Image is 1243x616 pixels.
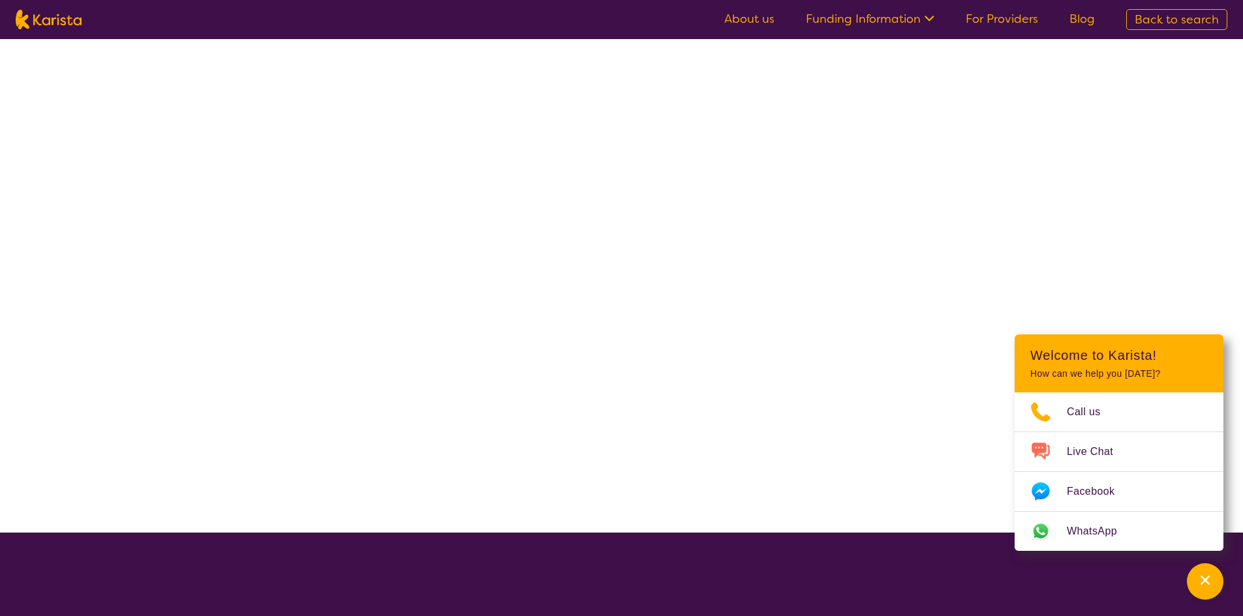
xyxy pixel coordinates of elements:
span: WhatsApp [1067,521,1133,541]
a: Blog [1069,11,1095,27]
span: Call us [1067,402,1116,422]
button: Channel Menu [1187,563,1223,600]
a: Back to search [1126,9,1227,30]
span: Back to search [1135,12,1219,27]
a: Funding Information [806,11,934,27]
span: Facebook [1067,482,1130,501]
span: Live Chat [1067,442,1129,462]
a: For Providers [966,11,1038,27]
ul: Choose channel [1015,392,1223,551]
h2: Welcome to Karista! [1030,347,1208,363]
img: Karista logo [16,10,82,29]
a: About us [724,11,775,27]
a: Web link opens in a new tab. [1015,512,1223,551]
div: Channel Menu [1015,334,1223,551]
p: How can we help you [DATE]? [1030,368,1208,379]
